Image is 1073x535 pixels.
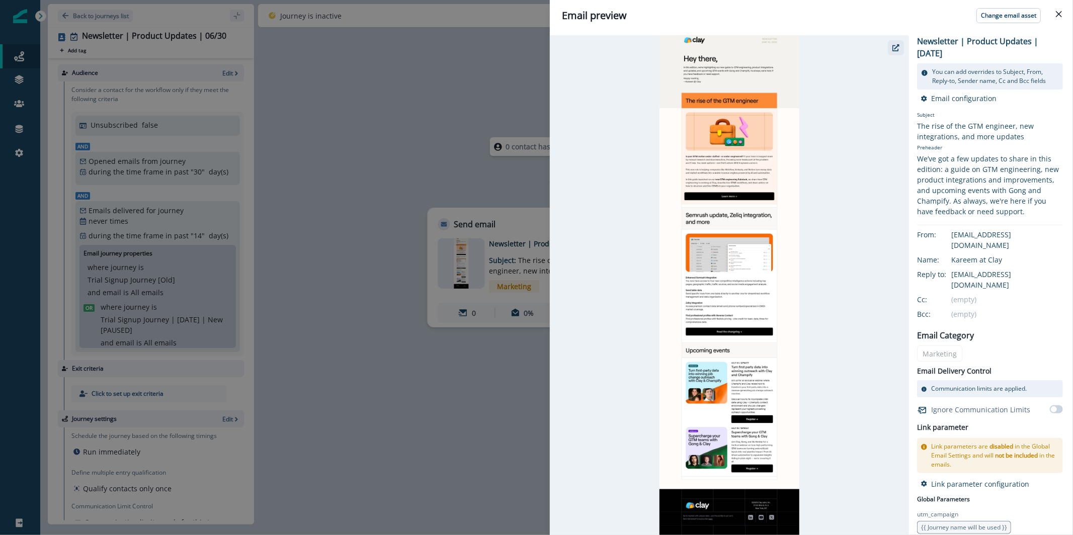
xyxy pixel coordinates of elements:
[976,8,1041,23] button: Change email asset
[931,479,1029,489] p: Link parameter configuration
[917,294,967,305] div: Cc:
[951,269,1063,290] div: [EMAIL_ADDRESS][DOMAIN_NAME]
[931,94,997,103] p: Email configuration
[1051,6,1067,22] button: Close
[659,35,800,535] img: email asset unavailable
[562,8,1061,23] div: Email preview
[921,479,1029,489] button: Link parameter configuration
[921,94,997,103] button: Email configuration
[917,229,967,240] div: From:
[917,121,1063,142] div: The rise of the GTM engineer, new integrations, and more updates
[989,442,1013,451] span: disabled
[917,493,970,504] p: Global Parameters
[951,229,1063,250] div: [EMAIL_ADDRESS][DOMAIN_NAME]
[917,111,1063,121] p: Subject
[951,294,1063,305] div: (empty)
[951,309,1063,319] div: (empty)
[917,329,974,341] p: Email Category
[995,451,1038,460] span: not be included
[917,421,968,434] h2: Link parameter
[917,269,967,280] div: Reply to:
[917,142,1063,153] p: Preheader
[917,254,967,265] div: Name:
[981,12,1036,19] p: Change email asset
[931,384,1027,393] p: Communication limits are applied.
[921,523,1007,531] span: {{ Journey name will be used }}
[917,366,992,376] p: Email Delivery Control
[932,67,1059,85] p: You can add overrides to Subject, From, Reply-to, Sender name, Cc and Bcc fields
[917,309,967,319] div: Bcc:
[931,442,1059,469] p: Link parameters are in the Global Email Settings and will in the emails.
[917,153,1063,217] div: We’ve got a few updates to share in this edition: a guide on GTM engineering, new product integra...
[931,404,1030,415] p: Ignore Communication Limits
[917,35,1063,59] p: Newsletter | Product Updates | [DATE]
[917,510,958,519] p: utm_campaign
[951,254,1063,265] div: Kareem at Clay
